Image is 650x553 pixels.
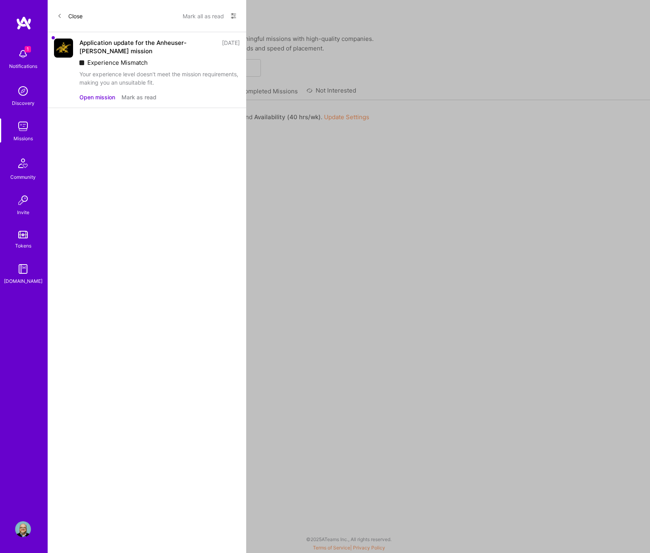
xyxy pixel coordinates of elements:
[14,154,33,173] img: Community
[79,70,240,87] div: Your experience level doesn't meet the mission requirements, making you an unsuitable fit.
[222,39,240,55] div: [DATE]
[15,192,31,208] img: Invite
[13,521,33,537] a: User Avatar
[4,277,42,285] div: [DOMAIN_NAME]
[79,58,240,67] div: Experience Mismatch
[15,118,31,134] img: teamwork
[18,231,28,238] img: tokens
[15,261,31,277] img: guide book
[15,242,31,250] div: Tokens
[57,10,83,22] button: Close
[12,99,35,107] div: Discovery
[14,134,33,143] div: Missions
[15,521,31,537] img: User Avatar
[183,10,224,22] button: Mark all as read
[17,208,29,217] div: Invite
[122,93,156,101] button: Mark as read
[15,83,31,99] img: discovery
[79,39,217,55] div: Application update for the Anheuser-[PERSON_NAME] mission
[10,173,36,181] div: Community
[16,16,32,30] img: logo
[54,39,73,58] img: Company Logo
[79,93,115,101] button: Open mission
